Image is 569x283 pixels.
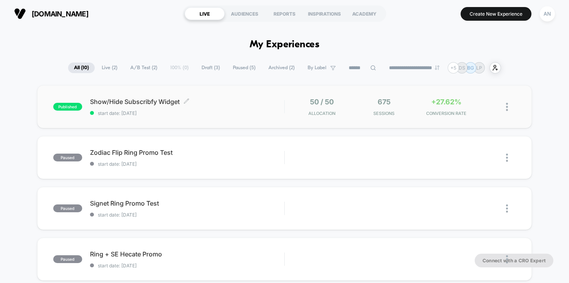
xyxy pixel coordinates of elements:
[12,7,91,20] button: [DOMAIN_NAME]
[467,65,474,71] p: BG
[475,254,553,267] button: Connect with a CRO Expert
[304,7,344,20] div: INSPIRATIONS
[53,255,82,263] span: paused
[32,10,88,18] span: [DOMAIN_NAME]
[196,63,226,73] span: Draft ( 3 )
[90,212,284,218] span: start date: [DATE]
[250,39,320,50] h1: My Experiences
[540,6,555,21] div: AN
[506,154,508,162] img: close
[506,103,508,111] img: close
[308,65,326,71] span: By Label
[227,63,261,73] span: Paused ( 5 )
[90,250,284,258] span: Ring + SE Hecate Promo
[344,7,384,20] div: ACADEMY
[537,6,557,22] button: AN
[90,110,284,116] span: start date: [DATE]
[90,161,284,167] span: start date: [DATE]
[378,98,391,106] span: 675
[124,63,163,73] span: A/B Test ( 2 )
[448,62,459,73] div: + 5
[14,8,26,20] img: Visually logo
[506,204,508,213] img: close
[263,63,301,73] span: Archived ( 2 )
[435,65,439,70] img: end
[53,204,82,212] span: paused
[90,98,284,106] span: Show/Hide Subscribfy Widget
[461,7,531,21] button: Create New Experience
[90,199,284,207] span: Signet Ring Promo Test
[90,149,284,156] span: Zodiac Flip Ring Promo Test
[90,263,284,269] span: start date: [DATE]
[185,7,225,20] div: LIVE
[310,98,334,106] span: 50 / 50
[53,154,82,161] span: paused
[355,111,413,116] span: Sessions
[417,111,475,116] span: CONVERSION RATE
[68,63,95,73] span: All ( 10 )
[53,103,82,111] span: published
[459,65,465,71] p: DS
[225,7,265,20] div: AUDIENCES
[308,111,335,116] span: Allocation
[506,255,508,263] img: close
[96,63,123,73] span: Live ( 2 )
[476,65,482,71] p: LP
[265,7,304,20] div: REPORTS
[431,98,461,106] span: +27.62%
